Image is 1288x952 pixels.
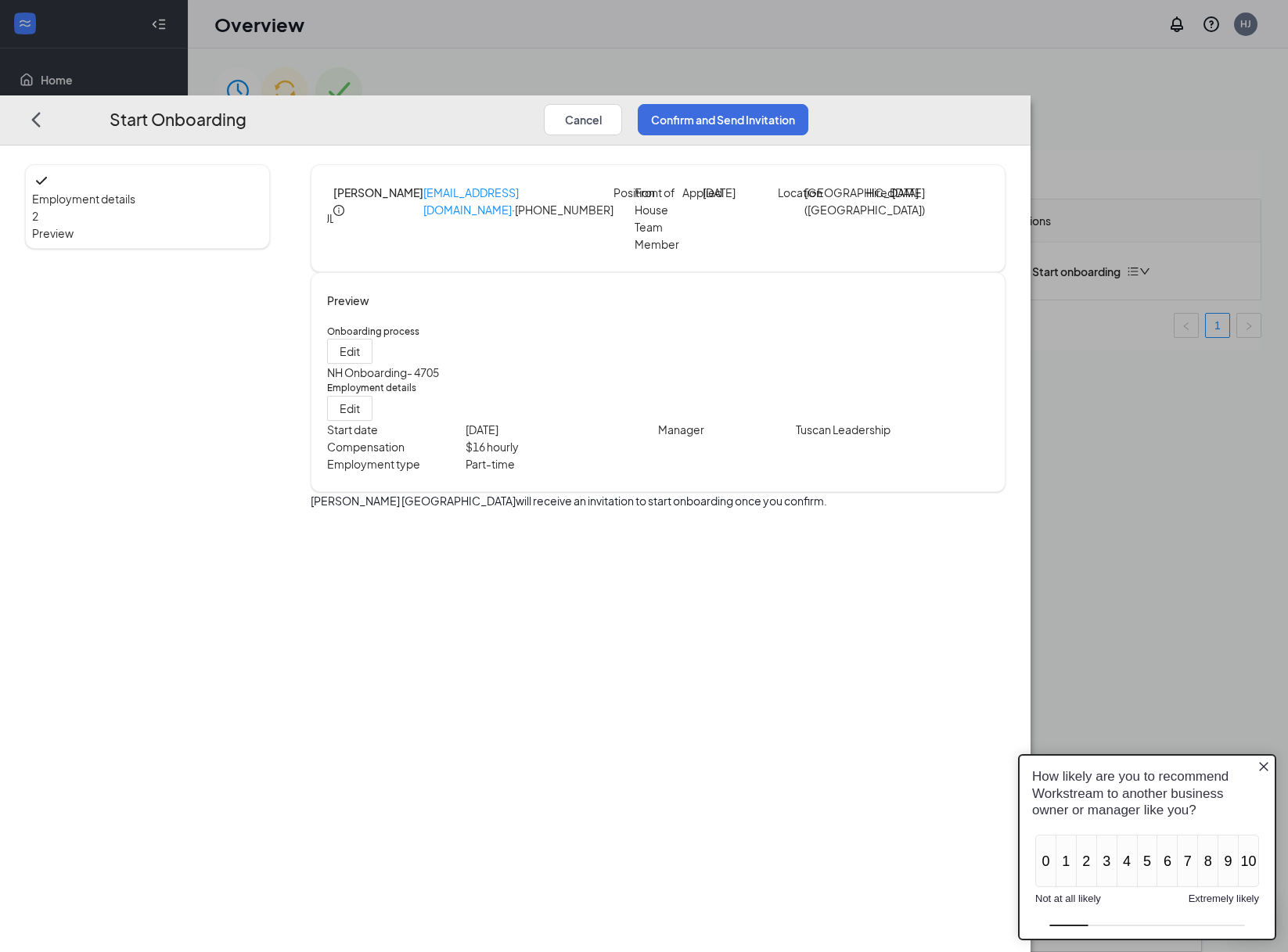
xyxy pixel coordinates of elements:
[778,184,804,201] p: Location
[327,325,988,339] h5: Onboarding process
[340,343,360,360] span: Edit
[333,184,423,201] h4: [PERSON_NAME]
[326,210,335,227] div: JL
[327,395,372,420] button: Edit
[423,184,613,237] p: · [PHONE_NUMBER]
[804,184,857,218] p: [GEOGRAPHIC_DATA] ([GEOGRAPHIC_DATA])
[32,190,263,207] span: Employment details
[635,184,675,253] p: Front of House Team Member
[327,454,465,472] p: Employment type
[423,185,519,217] a: [EMAIL_ADDRESS][DOMAIN_NAME]
[327,420,465,437] p: Start date
[466,454,659,472] p: Part-time
[682,184,703,201] p: Applied
[638,103,808,135] button: Confirm and Send Invitation
[703,184,743,201] p: [DATE]
[613,184,634,201] p: Position
[32,209,38,223] span: 2
[327,437,465,454] p: Compensation
[658,420,796,437] p: Manager
[796,420,989,437] p: Tuscan Leadership
[340,399,360,416] span: Edit
[892,184,944,201] p: [DATE]
[466,420,659,437] p: [DATE]
[327,365,439,379] span: NH Onboarding- 4705
[110,106,246,132] h3: Start Onboarding
[1006,742,1288,952] iframe: Sprig User Feedback Dialog
[333,204,344,215] span: info-circle
[327,339,372,364] button: Edit
[466,437,659,454] p: $ 16 hourly
[866,184,893,201] p: Hired
[327,381,988,395] h5: Employment details
[32,225,263,242] span: Preview
[544,103,622,135] button: Cancel
[311,491,1005,508] p: [PERSON_NAME] [GEOGRAPHIC_DATA] will receive an invitation to start onboarding once you confirm.
[32,171,51,190] svg: Checkmark
[327,292,988,309] h4: Preview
